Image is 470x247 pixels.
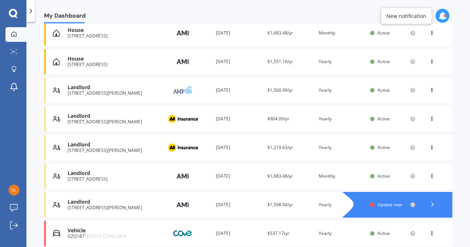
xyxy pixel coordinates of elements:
span: $904.09/yr [267,116,289,122]
div: New notification [386,12,426,19]
div: [STREET_ADDRESS] [68,177,159,182]
img: Landlord [53,144,60,151]
div: [DATE] [216,87,261,94]
div: Yearly [319,230,364,237]
img: AMP [164,83,201,97]
div: Monthly [319,172,364,180]
div: Monthly [319,29,364,37]
span: $1,551.10/yr [267,58,293,65]
img: Vehicle [53,230,60,237]
img: AMI [164,26,201,40]
div: [DATE] [216,58,261,65]
div: House [68,56,159,62]
span: Active [377,144,390,150]
span: Active [377,230,390,236]
div: [STREET_ADDRESS] [68,33,159,39]
img: AA [164,112,201,126]
span: $537.17/yr [267,230,289,236]
img: AMI [164,198,201,212]
div: [DATE] [216,201,261,208]
div: [STREET_ADDRESS][PERSON_NAME] [68,91,159,96]
img: Landlord [53,201,60,208]
span: TOYOTA ECHO 2004 [84,233,126,239]
img: Landlord [53,172,60,180]
div: [DATE] [216,115,261,123]
span: Active [377,30,390,36]
div: GZQ187 [68,234,159,239]
div: Yearly [319,201,364,208]
img: Cove [164,226,201,240]
div: [STREET_ADDRESS][PERSON_NAME] [68,119,159,124]
div: [DATE] [216,230,261,237]
div: Yearly [319,144,364,151]
div: Landlord [68,142,159,148]
div: Landlord [68,113,159,119]
img: AA [164,141,201,155]
div: Vehicle [68,228,159,234]
div: [DATE] [216,29,261,37]
img: Landlord [53,87,60,94]
div: [STREET_ADDRESS][PERSON_NAME] [68,148,159,153]
div: [STREET_ADDRESS] [68,62,159,67]
span: Active [377,58,390,65]
div: Landlord [68,170,159,177]
span: $1,500.99/yr [267,87,293,93]
span: $1,683.48/yr [267,30,293,36]
img: 25cd941e63421431d0a722452da9e5bd [8,185,19,196]
div: Yearly [319,87,364,94]
img: Landlord [53,115,60,123]
div: Landlord [68,199,159,205]
div: [STREET_ADDRESS][PERSON_NAME] [68,205,159,210]
span: $1,598.94/yr [267,201,293,208]
span: Active [377,87,390,93]
span: $1,219.63/yr [267,144,293,150]
div: [DATE] [216,144,261,151]
span: $1,683.48/yr [267,173,293,179]
img: AMI [164,55,201,69]
span: Update now [377,201,402,208]
span: My Dashboard [44,12,86,22]
div: Yearly [319,115,364,123]
img: House [53,58,60,65]
div: [DATE] [216,172,261,180]
div: Landlord [68,84,159,91]
span: Active [377,173,390,179]
img: AMI [164,169,201,183]
img: House [53,29,60,37]
div: House [68,27,159,33]
span: Active [377,116,390,122]
div: Yearly [319,58,364,65]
